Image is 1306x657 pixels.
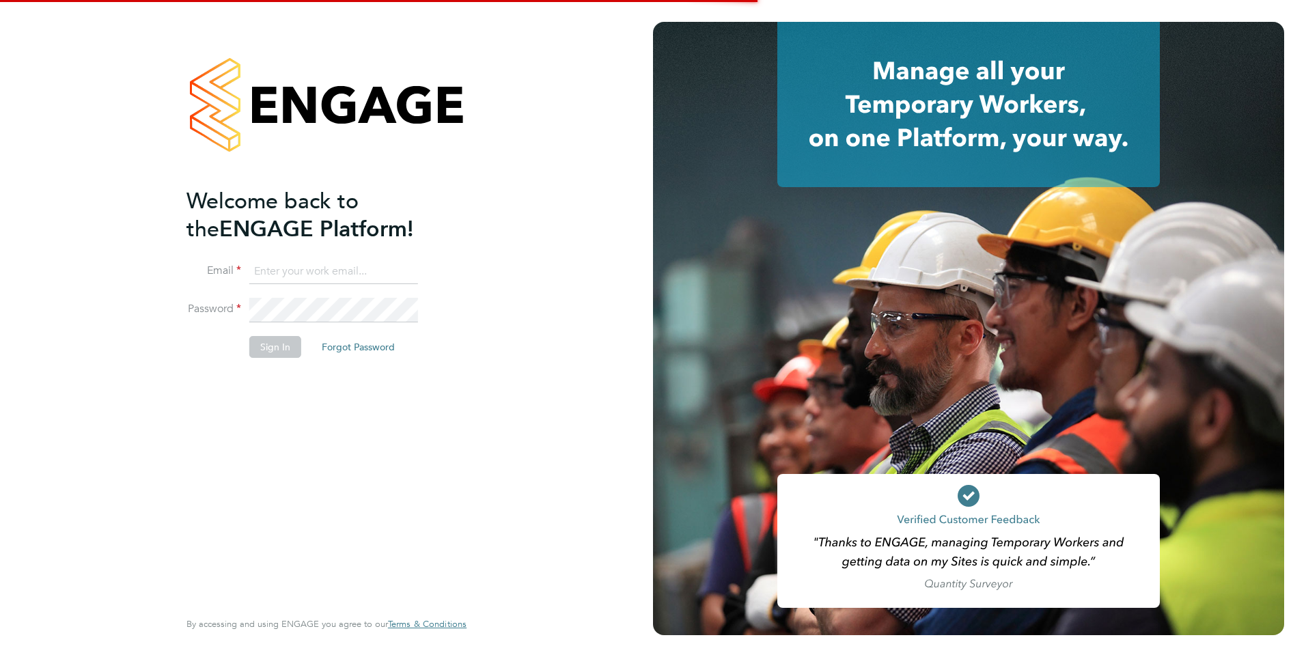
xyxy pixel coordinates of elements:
label: Password [186,302,241,316]
span: By accessing and using ENGAGE you agree to our [186,618,467,630]
input: Enter your work email... [249,260,418,284]
a: Terms & Conditions [388,619,467,630]
label: Email [186,264,241,278]
h2: ENGAGE Platform! [186,187,453,243]
span: Terms & Conditions [388,618,467,630]
button: Sign In [249,336,301,358]
button: Forgot Password [311,336,406,358]
span: Welcome back to the [186,188,359,242]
